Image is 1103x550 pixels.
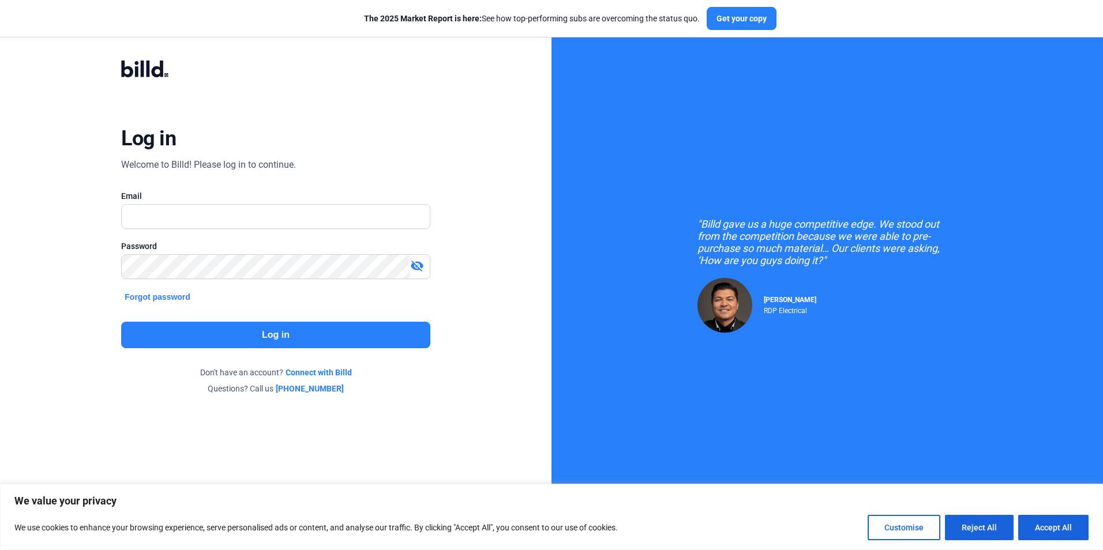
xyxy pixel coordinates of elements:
mat-icon: visibility_off [410,259,424,273]
div: Password [121,240,430,252]
div: See how top-performing subs are overcoming the status quo. [364,13,700,24]
div: RDP Electrical [764,304,816,315]
img: Raul Pacheco [697,278,752,333]
button: Get your copy [707,7,776,30]
button: Reject All [945,515,1014,540]
span: The 2025 Market Report is here: [364,14,482,23]
button: Log in [121,322,430,348]
a: [PHONE_NUMBER] [276,383,344,394]
div: Don't have an account? [121,367,430,378]
span: [PERSON_NAME] [764,296,816,304]
button: Accept All [1018,515,1089,540]
a: Connect with Billd [286,367,352,378]
button: Customise [868,515,940,540]
div: Log in [121,126,176,151]
div: "Billd gave us a huge competitive edge. We stood out from the competition because we were able to... [697,218,957,266]
div: Questions? Call us [121,383,430,394]
p: We value your privacy [14,494,1089,508]
p: We use cookies to enhance your browsing experience, serve personalised ads or content, and analys... [14,521,618,534]
button: Forgot password [121,291,194,303]
div: Welcome to Billd! Please log in to continue. [121,158,296,172]
div: Email [121,190,430,202]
